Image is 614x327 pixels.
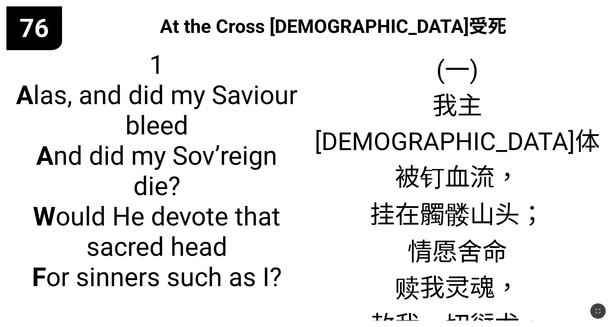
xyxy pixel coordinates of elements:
[13,50,300,293] span: 1 las, and did my Saviour bleed nd did my Sov’reign die? ould He devote that sacred head or sinne...
[32,262,46,293] b: F
[160,11,507,38] span: At the Cross [DEMOGRAPHIC_DATA]受死
[16,80,33,110] b: A
[36,141,53,171] b: A
[20,13,49,43] span: 76
[33,202,56,232] b: W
